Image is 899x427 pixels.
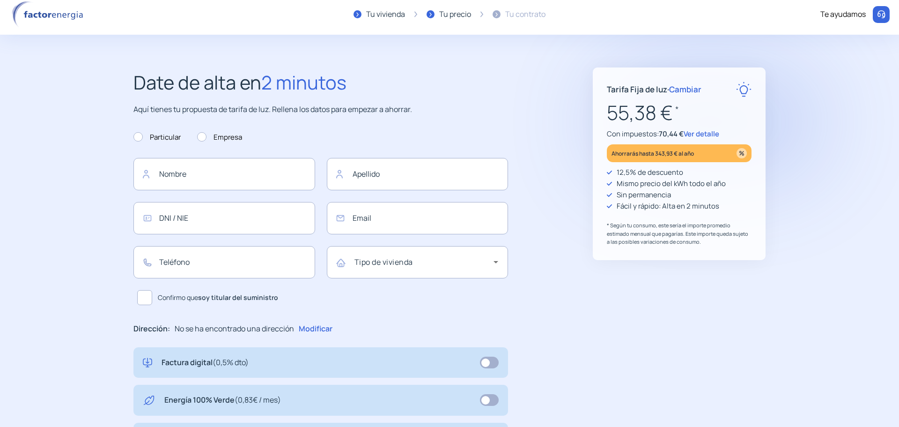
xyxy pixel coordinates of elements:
mat-label: Tipo de vivienda [354,257,413,267]
img: energy-green.svg [143,394,155,406]
div: Tu vivienda [366,8,405,21]
img: llamar [877,10,886,19]
p: Fácil y rápido: Alta en 2 minutos [617,201,719,212]
span: Ver detalle [684,129,719,139]
b: soy titular del suministro [198,293,278,302]
span: (0,5% dto) [213,357,249,367]
p: Ahorrarás hasta 343,93 € al año [612,148,694,159]
p: 12,5% de descuento [617,167,683,178]
p: Tarifa Fija de luz · [607,83,701,96]
p: Con impuestos: [607,128,752,140]
p: Factura digital [162,357,249,369]
div: Tu contrato [505,8,545,21]
p: No se ha encontrado una dirección [175,323,294,335]
span: 70,44 € [659,129,684,139]
p: Sin permanencia [617,189,671,201]
img: logo factor [9,1,89,28]
div: Te ayudamos [820,8,866,21]
img: rate-E.svg [736,82,752,97]
label: Empresa [197,132,242,143]
p: * Según tu consumo, este sería el importe promedio estimado mensual que pagarías. Este importe qu... [607,221,752,246]
p: Modificar [299,323,332,335]
span: Cambiar [669,84,701,95]
img: digital-invoice.svg [143,357,152,369]
span: (0,83€ / mes) [235,395,281,405]
div: Tu precio [439,8,471,21]
p: Mismo precio del kWh todo el año [617,178,726,189]
p: 55,38 € [607,97,752,128]
span: Confirmo que [158,292,278,303]
p: Aquí tienes tu propuesta de tarifa de luz. Rellena los datos para empezar a ahorrar. [133,104,508,116]
p: Dirección: [133,323,170,335]
span: 2 minutos [261,69,346,95]
label: Particular [133,132,181,143]
img: percentage_icon.svg [737,148,747,158]
h2: Date de alta en [133,67,508,97]
p: Energía 100% Verde [164,394,281,406]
